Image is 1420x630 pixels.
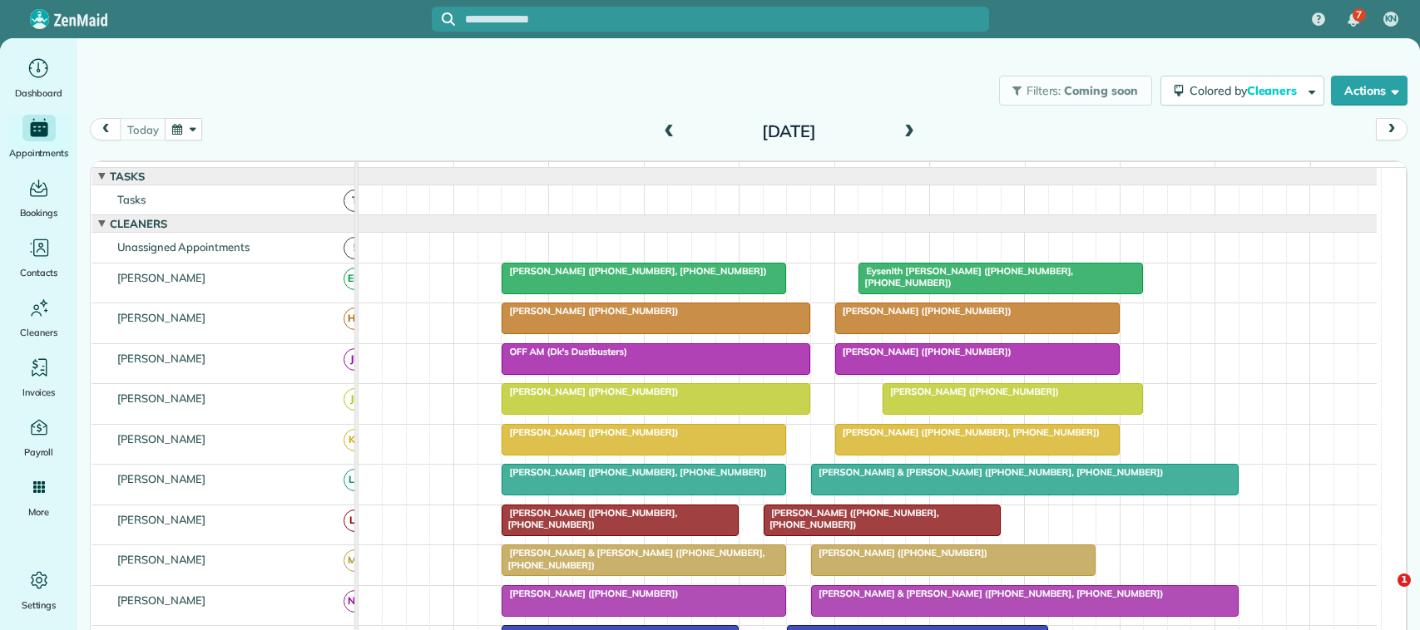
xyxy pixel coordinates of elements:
[20,324,57,341] span: Cleaners
[344,429,366,451] span: KB
[106,170,148,183] span: Tasks
[9,145,69,161] span: Appointments
[114,593,210,607] span: [PERSON_NAME]
[7,414,71,460] a: Payroll
[1160,76,1324,106] button: Colored byCleaners
[22,597,57,613] span: Settings
[114,193,149,206] span: Tasks
[1247,83,1300,98] span: Cleaners
[1331,76,1408,106] button: Actions
[7,567,71,613] a: Settings
[1363,573,1403,613] iframe: Intercom live chat
[7,234,71,281] a: Contacts
[90,118,121,140] button: prev
[549,165,580,179] span: 9am
[1336,2,1371,38] div: 7 unread notifications
[501,386,679,397] span: [PERSON_NAME] ([PHONE_NUMBER])
[1190,83,1303,98] span: Colored by
[501,588,679,599] span: [PERSON_NAME] ([PHONE_NUMBER])
[501,426,679,438] span: [PERSON_NAME] ([PHONE_NUMBER])
[344,388,366,411] span: JR
[114,553,210,566] span: [PERSON_NAME]
[7,294,71,341] a: Cleaners
[7,115,71,161] a: Appointments
[763,507,939,530] span: [PERSON_NAME] ([PHONE_NUMBER], [PHONE_NUMBER])
[114,513,210,526] span: [PERSON_NAME]
[501,547,764,570] span: [PERSON_NAME] & [PERSON_NAME] ([PHONE_NUMBER], [PHONE_NUMBER])
[1026,165,1055,179] span: 2pm
[1121,165,1150,179] span: 3pm
[344,590,366,613] span: NN
[501,507,677,530] span: [PERSON_NAME] ([PHONE_NUMBER], [PHONE_NUMBER])
[930,165,959,179] span: 1pm
[1311,165,1340,179] span: 5pm
[501,466,767,478] span: [PERSON_NAME] ([PHONE_NUMBER], [PHONE_NUMBER])
[344,549,366,572] span: MB
[1064,83,1139,98] span: Coming soon
[1356,8,1362,22] span: 7
[834,305,1012,317] span: [PERSON_NAME] ([PHONE_NUMBER])
[28,504,49,520] span: More
[1385,12,1398,26] span: KN
[114,240,253,253] span: Unassigned Appointments
[114,352,210,365] span: [PERSON_NAME]
[810,466,1164,478] span: [PERSON_NAME] & [PERSON_NAME] ([PHONE_NUMBER], [PHONE_NUMBER])
[106,217,171,230] span: Cleaners
[454,165,485,179] span: 8am
[114,311,210,324] span: [PERSON_NAME]
[1027,83,1061,98] span: Filters:
[24,444,54,460] span: Payroll
[114,391,210,405] span: [PERSON_NAME]
[344,469,366,491] span: LS
[501,346,628,357] span: OFF AM (Dk's Dustbusters)
[1398,573,1411,587] span: 1
[344,237,366,259] span: !
[344,308,366,330] span: HC
[1376,118,1408,140] button: next
[834,426,1101,438] span: [PERSON_NAME] ([PHONE_NUMBER], [PHONE_NUMBER])
[810,588,1164,599] span: [PERSON_NAME] & [PERSON_NAME] ([PHONE_NUMBER], [PHONE_NUMBER])
[882,386,1060,397] span: [PERSON_NAME] ([PHONE_NUMBER])
[810,547,988,559] span: [PERSON_NAME] ([PHONE_NUMBER])
[7,354,71,401] a: Invoices
[120,118,166,140] button: today
[7,55,71,101] a: Dashboard
[432,12,455,26] button: Focus search
[20,264,57,281] span: Contacts
[858,265,1073,288] span: Eysenith [PERSON_NAME] ([PHONE_NUMBER], [PHONE_NUMBER])
[7,175,71,221] a: Bookings
[501,305,679,317] span: [PERSON_NAME] ([PHONE_NUMBER])
[114,271,210,284] span: [PERSON_NAME]
[15,85,62,101] span: Dashboard
[685,122,893,140] h2: [DATE]
[114,472,210,485] span: [PERSON_NAME]
[20,204,58,221] span: Bookings
[835,165,871,179] span: 12pm
[442,12,455,26] svg: Focus search
[834,346,1012,357] span: [PERSON_NAME] ([PHONE_NUMBER])
[22,384,56,401] span: Invoices
[740,165,777,179] span: 11am
[114,432,210,445] span: [PERSON_NAME]
[344,189,366,212] span: T
[344,509,366,532] span: LF
[344,268,366,290] span: EM
[501,265,767,277] span: [PERSON_NAME] ([PHONE_NUMBER], [PHONE_NUMBER])
[344,348,366,371] span: JB
[645,165,682,179] span: 10am
[359,165,389,179] span: 7am
[1215,165,1244,179] span: 4pm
